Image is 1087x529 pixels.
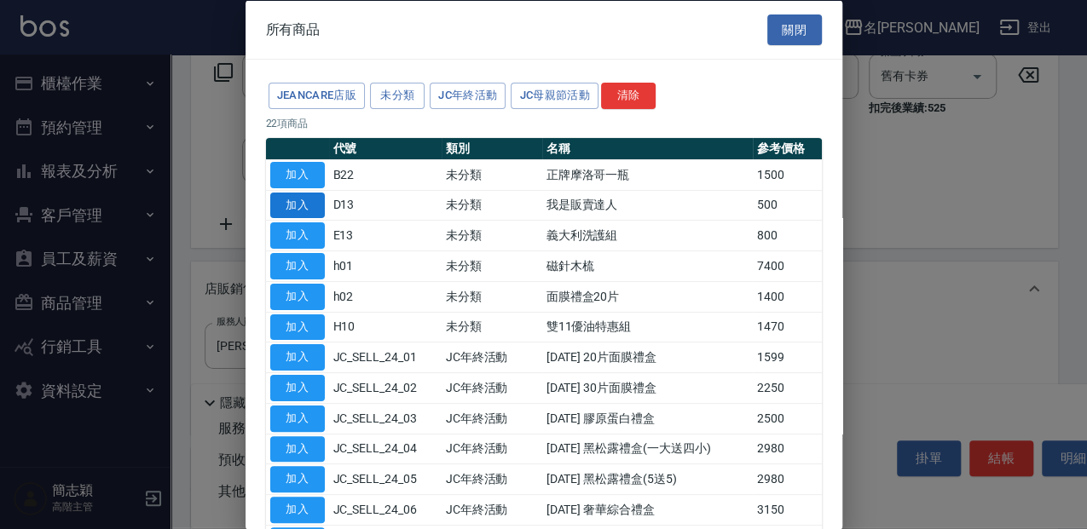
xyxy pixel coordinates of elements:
td: JC_SELL_24_01 [329,342,442,372]
td: [DATE] 黑松露禮盒(一大送四小) [542,434,754,464]
button: 加入 [270,161,325,187]
td: 2980 [753,434,821,464]
td: 1599 [753,342,821,372]
td: JC_SELL_24_03 [329,403,442,434]
td: JC年終活動 [442,342,542,372]
td: B22 [329,159,442,190]
td: JC_SELL_24_05 [329,463,442,494]
td: 我是販賣達人 [542,190,754,221]
button: 加入 [270,435,325,462]
td: [DATE] 膠原蛋白禮盒 [542,403,754,434]
td: 2250 [753,372,821,403]
td: JC年終活動 [442,494,542,525]
button: 加入 [270,375,325,401]
td: 未分類 [442,281,542,312]
button: 未分類 [370,83,425,109]
button: JC母親節活動 [511,83,598,109]
button: 加入 [270,405,325,431]
td: h02 [329,281,442,312]
td: E13 [329,220,442,250]
td: 雙11優油特惠組 [542,312,754,342]
button: 清除 [601,83,656,109]
td: 800 [753,220,821,250]
td: 正牌摩洛哥一瓶 [542,159,754,190]
td: JC年終活動 [442,434,542,464]
button: 加入 [270,283,325,309]
button: 加入 [270,497,325,523]
button: 加入 [270,222,325,249]
td: 3150 [753,494,821,525]
button: 加入 [270,344,325,371]
td: 7400 [753,250,821,281]
td: 未分類 [442,159,542,190]
td: [DATE] 30片面膜禮盒 [542,372,754,403]
td: JC_SELL_24_02 [329,372,442,403]
td: JC年終活動 [442,372,542,403]
td: 1400 [753,281,821,312]
td: 1470 [753,312,821,342]
td: 1500 [753,159,821,190]
td: [DATE] 奢華綜合禮盒 [542,494,754,525]
td: [DATE] 20片面膜禮盒 [542,342,754,372]
td: D13 [329,190,442,221]
td: 未分類 [442,312,542,342]
th: 代號 [329,137,442,159]
button: 加入 [270,313,325,340]
td: h01 [329,250,442,281]
td: 未分類 [442,250,542,281]
td: [DATE] 黑松露禮盒(5送5) [542,463,754,494]
td: JC年終活動 [442,463,542,494]
td: 未分類 [442,220,542,250]
td: 未分類 [442,190,542,221]
button: 加入 [270,253,325,279]
td: 磁針木梳 [542,250,754,281]
td: 2500 [753,403,821,434]
button: 加入 [270,192,325,218]
td: 義大利洗護組 [542,220,754,250]
td: JC_SELL_24_04 [329,434,442,464]
button: JC年終活動 [430,83,506,109]
button: JeanCare店販 [269,83,366,109]
td: JC_SELL_24_06 [329,494,442,525]
td: JC年終活動 [442,403,542,434]
th: 名稱 [542,137,754,159]
button: 加入 [270,466,325,492]
p: 22 項商品 [266,115,822,130]
span: 所有商品 [266,20,321,37]
th: 參考價格 [753,137,821,159]
td: H10 [329,312,442,342]
th: 類別 [442,137,542,159]
button: 關閉 [767,14,822,45]
td: 面膜禮盒20片 [542,281,754,312]
td: 500 [753,190,821,221]
td: 2980 [753,463,821,494]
